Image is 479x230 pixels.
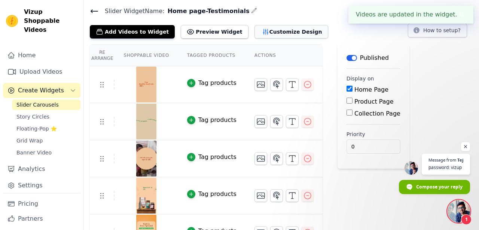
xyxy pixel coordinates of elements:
a: Story Circles [12,111,80,122]
button: Change Thumbnail [254,78,267,91]
label: Priority [347,131,400,138]
span: Banner Video [16,149,52,156]
a: Slider Carousels [12,99,80,110]
legend: Display on [347,75,374,82]
span: password: vizup [428,164,463,171]
label: Collection Page [354,110,400,117]
span: 1 [461,214,472,225]
span: Story Circles [16,113,49,120]
label: Product Page [354,98,394,105]
img: tab_keywords_by_traffic_grey.svg [76,43,82,49]
a: Analytics [3,162,80,177]
a: Open chat [448,200,470,223]
div: Keywords by Traffic [84,44,123,49]
a: Pricing [3,196,80,211]
img: tn-2ce4e440ebc94b6bb622aade3c9515e8.png [136,104,157,139]
div: Edit Name [251,6,257,16]
div: Tag products [198,79,237,88]
button: Change Thumbnail [254,189,267,202]
button: Preview Widget [181,25,248,39]
span: Floating-Pop ⭐ [16,125,57,132]
th: Actions [245,45,323,66]
th: Tagged Products [178,45,245,66]
div: Tag products [198,153,237,162]
button: Change Thumbnail [254,115,267,128]
span: Home page-Testimonials [165,7,250,16]
div: Tag products [198,190,237,199]
button: Customize Design [254,25,328,39]
th: Shoppable Video [115,45,178,66]
img: logo_orange.svg [12,12,18,18]
a: Partners [3,211,80,226]
span: Create Widgets [18,86,64,95]
button: Tag products [187,190,237,199]
div: Tag products [198,116,237,125]
div: v 4.0.25 [21,12,37,18]
button: Tag products [187,79,237,88]
a: Settings [3,178,80,193]
span: Slider Carousels [16,101,59,108]
p: Published [360,53,389,62]
img: tab_domain_overview_orange.svg [22,43,28,49]
th: Re Arrange [90,45,115,66]
a: Banner Video [12,147,80,158]
img: vizup-images-ecce.png [136,141,157,177]
button: Create Widgets [3,83,80,98]
a: Home [3,48,80,63]
a: How to setup? [408,28,467,36]
img: tn-cbb2b35060754815add66f2803bbea17.png [136,67,157,102]
button: Close [457,10,466,19]
button: Tag products [187,153,237,162]
button: Add Videos to Widget [90,25,175,39]
button: Tag products [187,116,237,125]
span: Message from [428,158,456,162]
span: Compose your reply [416,180,463,193]
a: Grid Wrap [12,135,80,146]
a: Upload Videos [3,64,80,79]
img: vizup-images-bf14.png [136,178,157,214]
div: Domain Overview [30,44,67,49]
img: Vizup [6,15,18,27]
div: Domain: [DOMAIN_NAME] [19,19,82,25]
a: Floating-Pop ⭐ [12,123,80,134]
button: Change Thumbnail [254,152,267,165]
img: website_grey.svg [12,19,18,25]
span: Vizup Shoppable Videos [24,7,77,34]
button: How to setup? [408,23,467,37]
span: Grid Wrap [16,137,43,144]
span: Slider Widget Name: [99,7,165,16]
div: Videos are updated in the widget. [348,6,473,24]
span: Tej [457,158,463,162]
label: Home Page [354,86,388,93]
